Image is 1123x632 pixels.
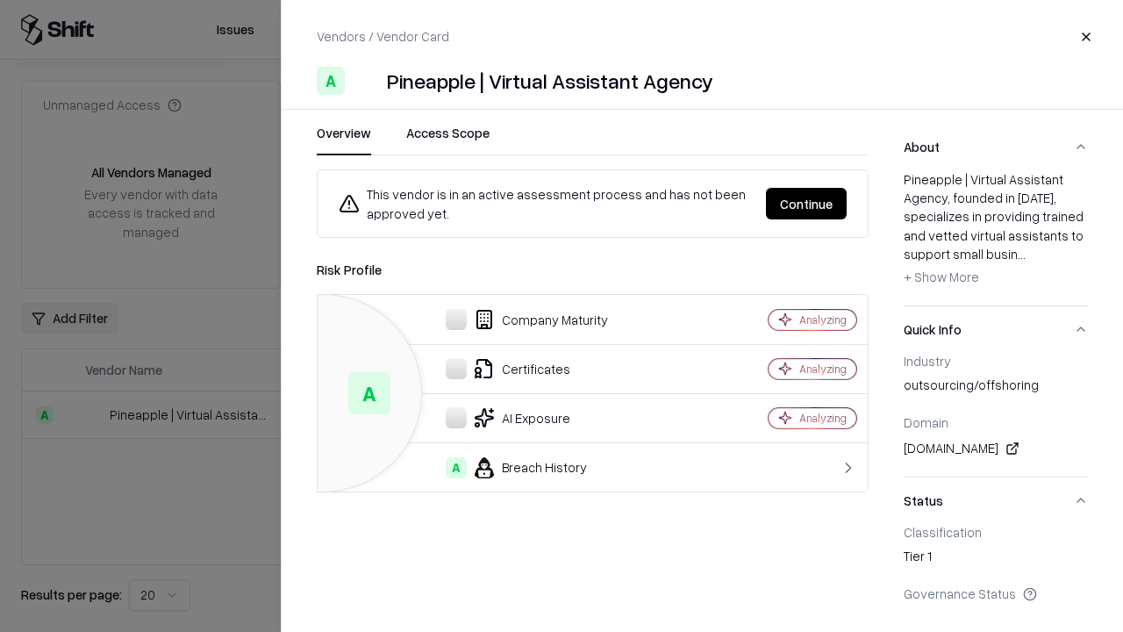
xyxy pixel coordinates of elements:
div: Analyzing [799,362,847,377]
div: A [446,457,467,478]
div: Analyzing [799,411,847,426]
div: Classification [904,524,1088,540]
div: About [904,170,1088,305]
p: Vendors / Vendor Card [317,27,449,46]
div: This vendor is in an active assessment process and has not been approved yet. [339,184,752,223]
span: + Show More [904,269,979,284]
div: Pineapple | Virtual Assistant Agency [387,67,713,95]
button: Status [904,478,1088,524]
span: ... [1018,246,1026,262]
button: Continue [766,188,847,219]
button: About [904,124,1088,170]
div: Industry [904,353,1088,369]
button: Quick Info [904,306,1088,353]
button: Overview [317,124,371,155]
div: Company Maturity [332,309,707,330]
div: Certificates [332,358,707,379]
img: Pineapple | Virtual Assistant Agency [352,67,380,95]
button: + Show More [904,263,979,291]
div: Breach History [332,457,707,478]
div: A [317,67,345,95]
div: A [348,372,390,414]
button: Access Scope [406,124,490,155]
div: [DOMAIN_NAME] [904,438,1088,459]
div: Governance Status [904,585,1088,601]
div: Quick Info [904,353,1088,477]
div: AI Exposure [332,407,707,428]
div: Domain [904,414,1088,430]
div: Analyzing [799,312,847,327]
div: Pineapple | Virtual Assistant Agency, founded in [DATE], specializes in providing trained and vet... [904,170,1088,291]
div: Tier 1 [904,547,1088,571]
div: outsourcing/offshoring [904,376,1088,400]
div: Risk Profile [317,259,869,280]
